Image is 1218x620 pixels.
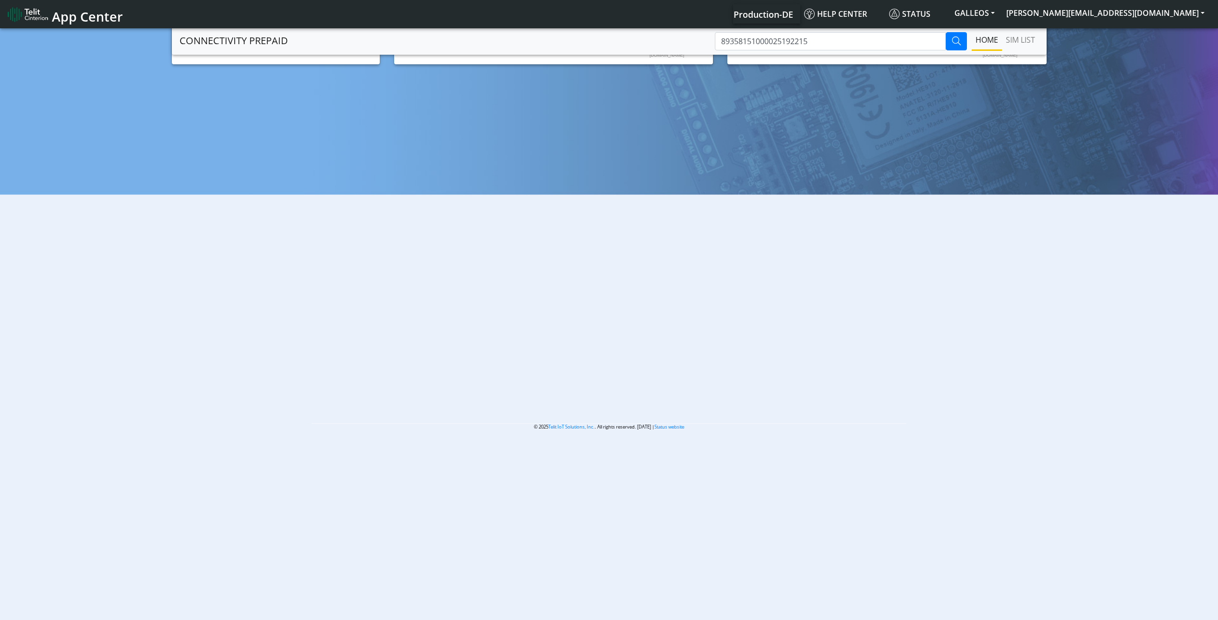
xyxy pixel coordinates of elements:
[312,423,906,430] p: © 2025 . All rights reserved. [DATE] |
[889,9,900,19] img: status.svg
[1001,4,1210,22] button: [PERSON_NAME][EMAIL_ADDRESS][DOMAIN_NAME]
[180,31,288,50] a: CONNECTIVITY PREPAID
[715,32,946,50] input: Type to Search ICCID
[804,9,867,19] span: Help center
[1002,30,1039,49] a: SIM LIST
[983,53,1017,58] text: [DOMAIN_NAME]
[972,30,1002,49] a: Home
[949,4,1001,22] button: GALLEOS
[885,4,949,24] a: Status
[734,9,793,20] span: Production-DE
[889,9,930,19] span: Status
[733,4,793,24] a: Your current platform instance
[52,8,123,25] span: App Center
[654,424,684,430] a: Status website
[8,7,48,22] img: logo-telit-cinterion-gw-new.png
[804,9,815,19] img: knowledge.svg
[548,424,595,430] a: Telit IoT Solutions, Inc.
[649,53,684,58] text: [DOMAIN_NAME]
[800,4,885,24] a: Help center
[8,4,121,24] a: App Center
